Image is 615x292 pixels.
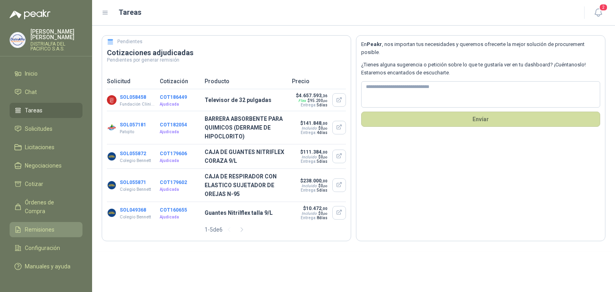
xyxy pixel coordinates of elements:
[318,184,328,188] span: $
[322,179,328,183] span: ,00
[120,122,146,128] button: SOL057181
[25,143,54,152] span: Licitaciones
[321,211,328,216] span: 0
[301,184,317,188] div: Incluido
[323,184,328,188] span: ,00
[301,211,317,216] div: Incluido
[10,103,82,118] a: Tareas
[317,103,328,107] span: 5 días
[318,155,328,159] span: $
[25,180,43,188] span: Cotizar
[120,214,151,220] p: Colegio Bennett
[205,208,287,217] p: Guantes Nitrilflex talla 9/L
[120,180,146,185] button: SOL055871
[317,216,328,220] span: 8 días
[303,120,328,126] span: 141.848
[107,77,155,86] p: Solicitud
[361,61,600,77] p: ¿Tienes alguna sugerencia o petición sobre lo que te gustaría ver en tu dashboard? ¡Cuéntanoslo! ...
[323,156,328,159] span: ,00
[25,225,54,234] span: Remisiones
[107,48,346,58] h3: Cotizaciones adjudicadas
[300,188,328,192] p: Entrega:
[30,42,82,51] p: DISTRIALFA DEL PACIFICO S.A.S.
[321,155,328,159] span: 0
[307,98,328,103] span: $
[25,106,42,115] span: Tareas
[322,206,328,211] span: ,00
[205,148,287,165] p: CAJA DE GUANTES NITRIFLEX CORAZA 9/L
[317,130,328,135] span: 4 días
[205,77,287,86] p: Producto
[160,129,200,135] p: Ajudicada
[25,88,37,96] span: Chat
[25,244,60,252] span: Configuración
[120,151,146,156] button: SOL055872
[107,180,117,190] img: Company Logo
[300,206,328,211] p: $
[321,126,328,130] span: 0
[322,94,328,98] span: ,36
[205,114,287,141] p: BARRERA ABSORBENTE PARA QUIMICOS (DERRAME DE HIPOCLORITO)
[292,77,346,86] p: Precio
[10,32,25,48] img: Company Logo
[160,94,187,100] button: COT186449
[160,214,200,220] p: Ajudicada
[107,123,117,132] img: Company Logo
[301,126,317,130] div: Incluido
[367,41,382,47] b: Peakr
[10,176,82,192] a: Cotizar
[160,186,200,193] p: Ajudicada
[323,127,328,130] span: ,00
[318,211,328,216] span: $
[361,40,600,57] p: En , nos importan tus necesidades y queremos ofrecerte la mejor solución de procurement posible.
[300,216,328,220] p: Entrega:
[306,206,328,211] span: 10.472
[25,69,38,78] span: Inicio
[10,222,82,237] a: Remisiones
[25,124,52,133] span: Solicitudes
[301,155,317,159] div: Incluido
[205,172,287,198] p: CAJA DE RESPIRADOR CON ELASTICO SUJETADOR DE OREJAS N-95
[323,212,328,216] span: ,00
[10,66,82,81] a: Inicio
[30,29,82,40] p: [PERSON_NAME] [PERSON_NAME]
[25,198,75,216] span: Órdenes de Compra
[107,58,346,62] p: Pendientes por generar remisión
[120,94,146,100] button: SOL058458
[120,186,151,193] p: Colegio Bennett
[160,122,187,128] button: COT182054
[300,159,328,164] p: Entrega:
[310,98,328,103] span: 95.200
[120,101,156,108] p: Fundación Clínica Shaio
[300,120,328,126] p: $
[321,184,328,188] span: 0
[599,4,608,11] span: 2
[322,121,328,126] span: ,00
[120,129,146,135] p: Patojito
[10,195,82,219] a: Órdenes de Compra
[296,103,328,107] p: Entrega:
[10,140,82,155] a: Licitaciones
[160,158,200,164] p: Ajudicada
[303,178,328,184] span: 238.000
[107,208,117,218] img: Company Logo
[205,96,287,104] p: Televisor de 32 pulgadas
[318,126,328,130] span: $
[10,121,82,136] a: Solicitudes
[317,159,328,164] span: 5 días
[25,161,62,170] span: Negociaciones
[119,7,141,18] h1: Tareas
[160,77,200,86] p: Cotización
[10,158,82,173] a: Negociaciones
[299,93,328,98] span: 4.657.593
[107,152,117,161] img: Company Logo
[303,149,328,155] span: 111.384
[296,93,328,98] p: $
[300,149,328,155] p: $
[10,10,50,19] img: Logo peakr
[298,98,306,103] div: Flex
[361,112,600,127] button: Envíar
[160,151,187,156] button: COT179606
[160,180,187,185] button: COT179602
[120,207,146,213] button: SOL049368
